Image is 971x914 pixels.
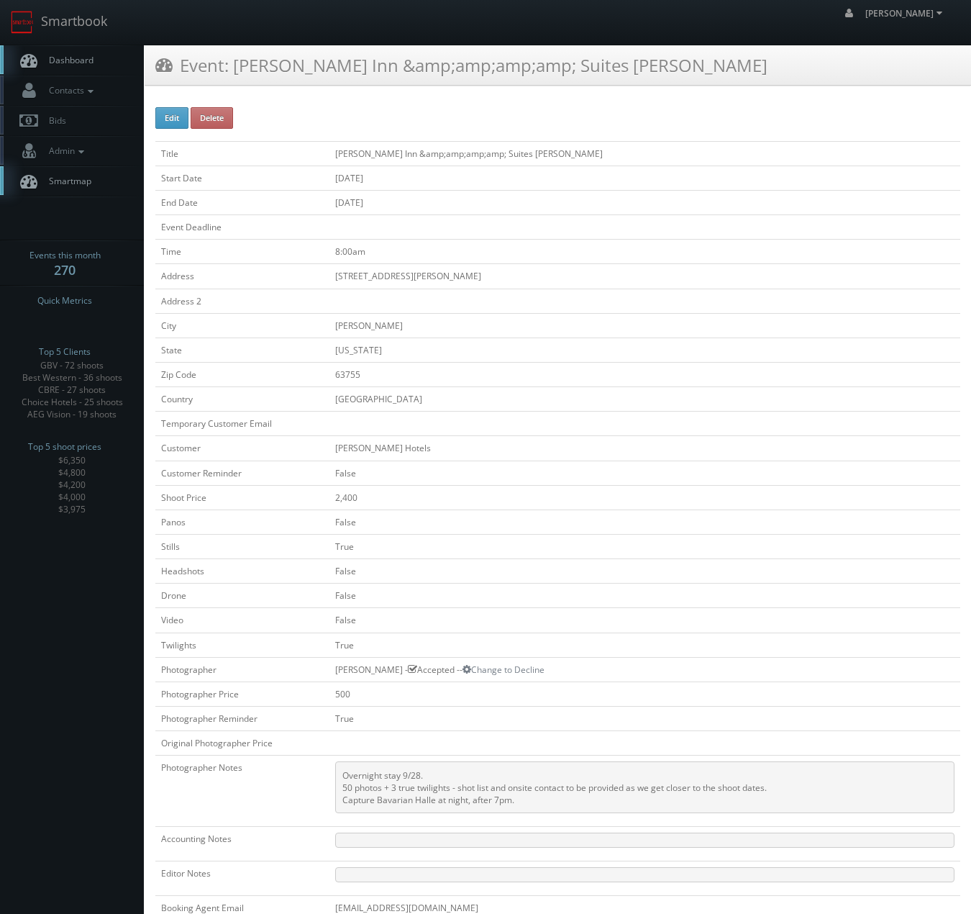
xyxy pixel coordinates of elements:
[54,261,76,279] strong: 270
[155,861,329,896] td: Editor Notes
[155,584,329,608] td: Drone
[155,559,329,584] td: Headshots
[155,706,329,730] td: Photographer Reminder
[155,289,329,313] td: Address 2
[155,166,329,190] td: Start Date
[329,461,960,485] td: False
[329,657,960,682] td: [PERSON_NAME] - Accepted --
[329,485,960,510] td: 2,400
[329,559,960,584] td: False
[42,114,66,127] span: Bids
[155,485,329,510] td: Shoot Price
[329,633,960,657] td: True
[155,412,329,436] td: Temporary Customer Email
[42,84,97,96] span: Contacts
[462,664,544,676] a: Change to Decline
[155,682,329,706] td: Photographer Price
[329,264,960,289] td: [STREET_ADDRESS][PERSON_NAME]
[155,608,329,633] td: Video
[329,190,960,214] td: [DATE]
[155,756,329,827] td: Photographer Notes
[155,215,329,240] td: Event Deadline
[329,436,960,461] td: [PERSON_NAME] Hotels
[39,345,91,359] span: Top 5 Clients
[329,313,960,338] td: [PERSON_NAME]
[329,706,960,730] td: True
[155,657,329,682] td: Photographer
[155,827,329,861] td: Accounting Notes
[155,362,329,386] td: Zip Code
[155,510,329,534] td: Panos
[11,11,34,34] img: smartbook-logo.png
[155,313,329,338] td: City
[155,731,329,756] td: Original Photographer Price
[155,240,329,264] td: Time
[155,264,329,289] td: Address
[329,608,960,633] td: False
[329,338,960,362] td: [US_STATE]
[37,294,92,308] span: Quick Metrics
[335,761,954,813] pre: Overnight stay 9/28. 50 photos + 3 true twilights - shot list and onsite contact to be provided a...
[329,387,960,412] td: [GEOGRAPHIC_DATA]
[42,175,91,187] span: Smartmap
[155,338,329,362] td: State
[155,387,329,412] td: Country
[329,682,960,706] td: 500
[42,54,94,66] span: Dashboard
[155,53,767,78] h3: Event: [PERSON_NAME] Inn &amp;amp;amp;amp; Suites [PERSON_NAME]
[42,145,88,157] span: Admin
[329,534,960,558] td: True
[191,107,233,129] button: Delete
[29,248,101,263] span: Events this month
[329,362,960,386] td: 63755
[329,510,960,534] td: False
[155,534,329,558] td: Stills
[329,240,960,264] td: 8:00am
[329,584,960,608] td: False
[329,166,960,190] td: [DATE]
[155,141,329,166] td: Title
[865,7,947,19] span: [PERSON_NAME]
[28,440,101,454] span: Top 5 shoot prices
[329,141,960,166] td: [PERSON_NAME] Inn &amp;amp;amp;amp; Suites [PERSON_NAME]
[155,436,329,461] td: Customer
[155,461,329,485] td: Customer Reminder
[155,633,329,657] td: Twilights
[155,190,329,214] td: End Date
[155,107,188,129] button: Edit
